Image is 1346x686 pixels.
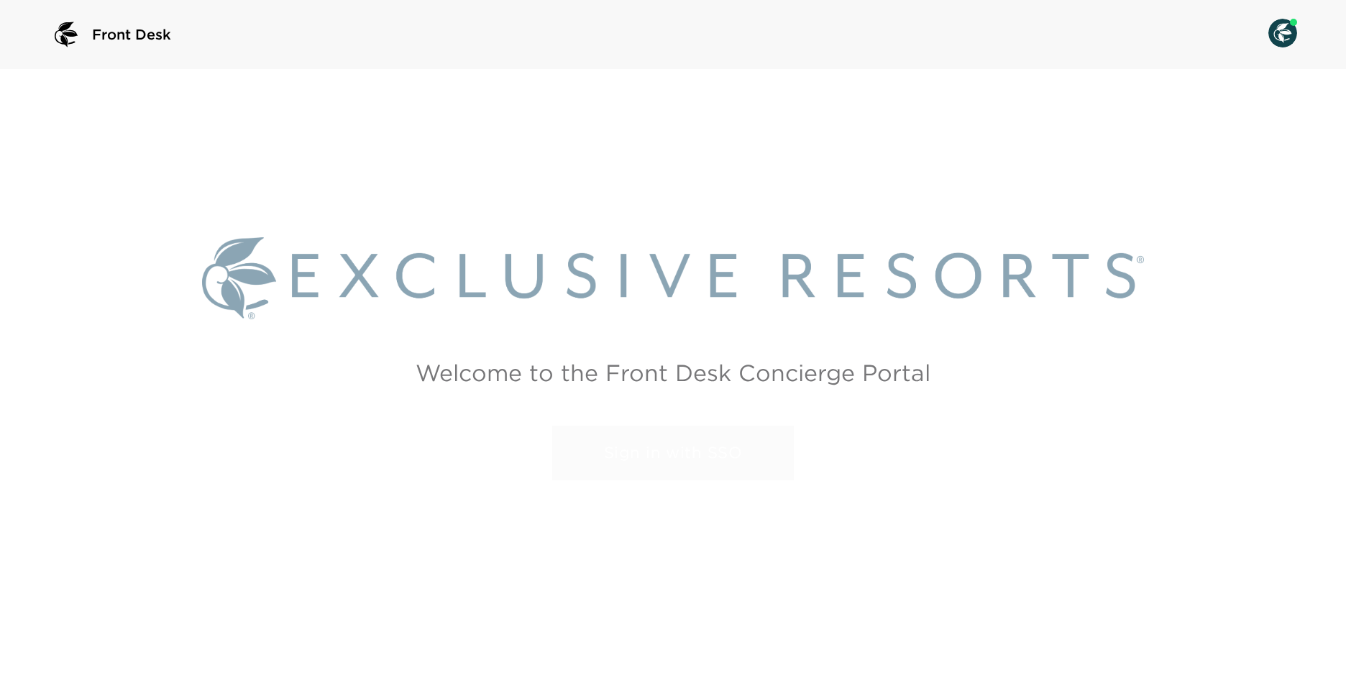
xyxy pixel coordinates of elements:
[1268,19,1297,47] img: User
[202,237,1144,319] img: Exclusive Resorts logo
[416,362,930,384] h2: Welcome to the Front Desk Concierge Portal
[49,17,83,52] img: logo
[656,492,691,506] p: v3336
[92,24,171,45] span: Front Desk
[552,426,794,480] a: Sign in with SSO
